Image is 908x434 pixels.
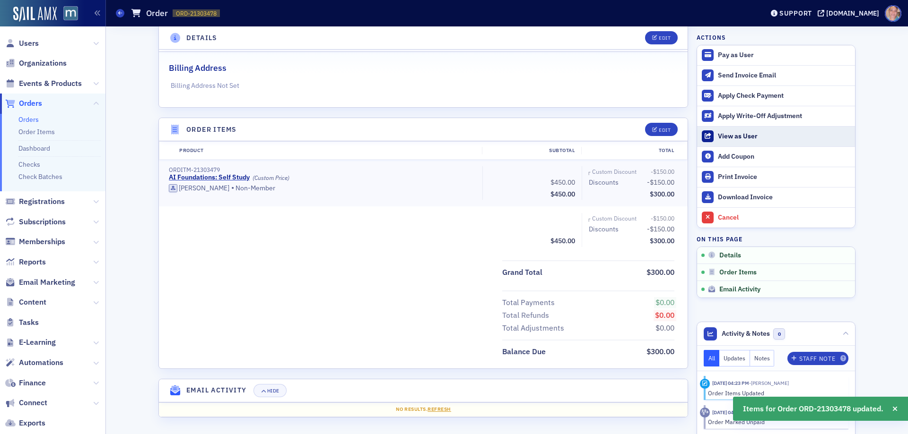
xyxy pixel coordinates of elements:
[5,357,63,368] a: Automations
[647,225,674,233] span: -$150.00
[57,6,78,22] a: View Homepage
[646,267,674,277] span: $300.00
[5,98,42,109] a: Orders
[5,418,45,428] a: Exports
[231,183,234,193] span: •
[589,224,619,234] div: Discounts
[697,167,855,187] a: Print Invoice
[718,112,850,120] div: Apply Write-Off Adjustment
[19,196,65,207] span: Registrations
[5,217,66,227] a: Subscriptions
[773,328,785,340] span: 0
[267,388,279,393] div: Hide
[5,337,56,348] a: E-Learning
[787,352,848,365] button: Staff Note
[592,167,637,176] div: Custom Discount
[253,384,287,397] button: Hide
[659,128,671,133] div: Edit
[719,350,750,366] button: Updates
[704,350,720,366] button: All
[749,380,789,386] span: Dee Sullivan
[19,257,46,267] span: Reports
[589,178,622,187] span: Discounts
[18,144,50,153] a: Dashboard
[779,9,812,17] div: Support
[651,214,674,222] span: -$150.00
[18,115,39,124] a: Orders
[502,323,564,334] div: Total Adjustments
[645,123,678,136] button: Edit
[799,356,835,361] div: Staff Note
[719,285,760,294] span: Email Activity
[19,217,66,227] span: Subscriptions
[5,297,46,307] a: Content
[176,9,217,17] span: ORD-21303478
[712,380,749,386] time: 9/11/2025 04:23 PM
[719,251,741,260] span: Details
[18,160,40,169] a: Checks
[589,224,622,234] span: Discounts
[169,62,227,74] h2: Billing Address
[5,58,67,68] a: Organizations
[589,178,619,187] div: Discounts
[718,213,850,222] div: Cancel
[5,38,39,49] a: Users
[655,323,674,332] span: $0.00
[179,184,229,193] div: [PERSON_NAME]
[146,8,168,19] h1: Order
[19,237,65,247] span: Memberships
[19,418,45,428] span: Exports
[5,378,46,388] a: Finance
[19,277,75,288] span: Email Marketing
[646,347,674,356] span: $300.00
[708,389,842,397] div: Order Items Updated
[502,346,549,357] span: Balance Due
[718,51,850,60] div: Pay as User
[19,78,82,89] span: Events & Products
[502,267,542,278] div: Grand Total
[5,78,82,89] a: Events & Products
[502,310,552,321] span: Total Refunds
[592,167,640,176] span: Custom Discount
[885,5,901,22] span: Profile
[502,323,567,334] span: Total Adjustments
[169,184,229,193] a: [PERSON_NAME]
[697,106,855,126] button: Apply Write-Off Adjustment
[587,215,590,223] span: ┌
[697,45,855,65] button: Pay as User
[19,378,46,388] span: Finance
[708,417,842,426] div: Order Marked Unpaid
[659,35,671,41] div: Edit
[718,193,850,202] div: Download Invoice
[712,409,749,416] time: 9/11/2025 04:22 PM
[647,178,674,187] span: -$150.00
[13,7,57,22] img: SailAMX
[19,317,39,328] span: Tasks
[592,214,640,222] span: Custom Discount
[19,58,67,68] span: Organizations
[169,166,476,173] div: ORDITM-21303479
[19,357,63,368] span: Automations
[186,33,218,43] h4: Details
[818,10,882,17] button: [DOMAIN_NAME]
[826,9,879,17] div: [DOMAIN_NAME]
[697,65,855,85] button: Send Invoice Email
[502,310,549,321] div: Total Refunds
[169,183,476,193] div: Non-Member
[719,268,757,277] span: Order Items
[697,85,855,106] button: Apply Check Payment
[722,329,770,339] span: Activity & Notes
[718,132,850,141] div: View as User
[700,379,710,389] div: Activity
[169,173,250,182] a: AI Foundations: Self Study
[550,178,575,187] span: $450.00
[651,168,674,175] span: -$150.00
[502,297,555,308] div: Total Payments
[186,385,247,395] h4: Email Activity
[19,297,46,307] span: Content
[750,350,775,366] button: Notes
[19,98,42,109] span: Orders
[718,153,850,161] div: Add Coupon
[166,406,681,413] div: No results.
